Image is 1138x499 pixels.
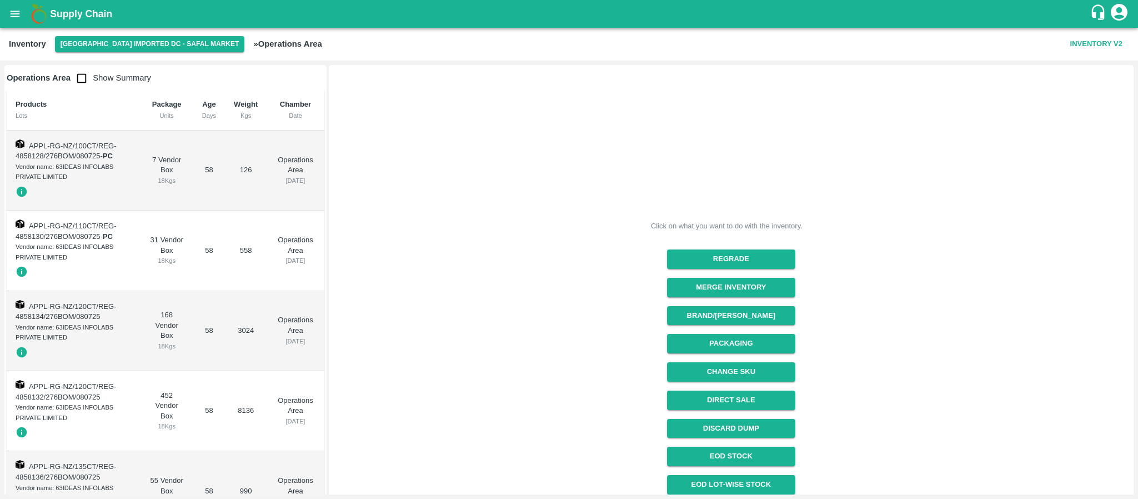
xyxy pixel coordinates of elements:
[275,176,315,186] div: [DATE]
[16,219,24,228] img: box
[667,249,795,269] button: Regrade
[16,222,116,241] span: APPL-RG-NZ/110CT/REG-4858130/276BOM/080725
[103,232,113,241] strong: PC
[667,306,795,326] button: Brand/[PERSON_NAME]
[50,6,1090,22] a: Supply Chain
[275,315,315,336] p: Operations Area
[202,100,216,108] b: Age
[101,232,113,241] span: -
[55,36,245,52] button: Select DC
[240,487,252,495] span: 990
[16,382,116,401] span: APPL-RG-NZ/120CT/REG-4858132/276BOM/080725
[149,235,184,266] div: 31 Vendor Box
[275,396,315,416] p: Operations Area
[667,447,795,466] a: EOD Stock
[275,336,315,346] div: [DATE]
[149,256,184,266] div: 18 Kgs
[16,162,132,182] div: Vendor name: 63IDEAS INFOLABS PRIVATE LIMITED
[149,310,184,351] div: 168 Vendor Box
[16,242,132,262] div: Vendor name: 63IDEAS INFOLABS PRIVATE LIMITED
[275,235,315,256] p: Operations Area
[28,3,50,25] img: logo
[16,402,132,423] div: Vendor name: 63IDEAS INFOLABS PRIVATE LIMITED
[9,39,46,48] b: Inventory
[7,73,71,82] b: Operations Area
[238,326,254,335] span: 3024
[16,111,132,121] div: Lots
[202,111,216,121] div: Days
[1109,2,1129,26] div: account of current user
[71,73,151,82] span: Show Summary
[193,291,225,371] td: 58
[101,152,113,160] span: -
[667,419,795,438] button: Discard Dump
[1090,4,1109,24] div: customer-support
[667,391,795,410] button: Direct Sale
[2,1,28,27] button: open drawer
[651,221,803,232] div: Click on what you want to do with the inventory.
[240,166,252,174] span: 126
[240,246,252,255] span: 558
[275,256,315,266] div: [DATE]
[16,460,24,469] img: box
[234,111,258,121] div: Kgs
[149,421,184,431] div: 18 Kgs
[149,341,184,351] div: 18 Kgs
[275,476,315,496] p: Operations Area
[667,475,795,495] a: EOD Lot-wise Stock
[16,300,24,309] img: box
[103,152,113,160] strong: PC
[16,302,116,321] span: APPL-RG-NZ/120CT/REG-4858134/276BOM/080725
[16,380,24,389] img: box
[16,100,47,108] b: Products
[280,100,311,108] b: Chamber
[50,8,112,19] b: Supply Chain
[193,211,225,291] td: 58
[234,100,258,108] b: Weight
[149,176,184,186] div: 18 Kgs
[193,131,225,211] td: 58
[149,111,184,121] div: Units
[667,334,795,353] button: Packaging
[238,406,254,415] span: 8136
[16,142,116,161] span: APPL-RG-NZ/100CT/REG-4858128/276BOM/080725
[667,278,795,297] button: Merge Inventory
[16,462,116,481] span: APPL-RG-NZ/135CT/REG-4858136/276BOM/080725
[193,371,225,451] td: 58
[1066,34,1127,54] button: Inventory V2
[149,391,184,432] div: 452 Vendor Box
[253,39,322,48] b: » Operations Area
[275,155,315,176] p: Operations Area
[275,111,315,121] div: Date
[152,100,182,108] b: Package
[667,362,795,382] button: Change SKU
[16,139,24,148] img: box
[16,322,132,343] div: Vendor name: 63IDEAS INFOLABS PRIVATE LIMITED
[149,155,184,186] div: 7 Vendor Box
[275,416,315,426] div: [DATE]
